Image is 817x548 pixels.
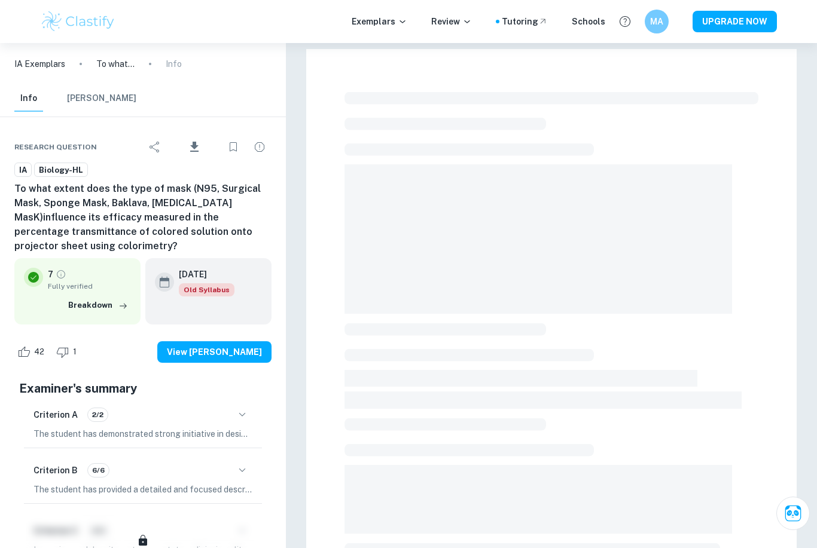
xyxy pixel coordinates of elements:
[352,15,407,28] p: Exemplars
[248,135,272,159] div: Report issue
[53,342,83,362] div: Dislike
[14,342,51,362] div: Like
[66,346,83,358] span: 1
[615,11,635,32] button: Help and Feedback
[166,57,182,71] p: Info
[431,15,472,28] p: Review
[157,341,272,363] button: View [PERSON_NAME]
[776,497,810,530] button: Ask Clai
[65,296,131,314] button: Breakdown
[19,379,267,397] h5: Examiner's summary
[33,464,78,477] h6: Criterion B
[33,408,78,421] h6: Criterion A
[40,10,116,33] img: Clastify logo
[34,163,88,177] a: Biology-HL
[28,346,51,358] span: 42
[179,283,234,296] div: Starting from the May 2025 session, the Biology IA requirements have changed. It's OK to refer to...
[693,11,777,32] button: UPGRADE NOW
[67,85,136,112] button: [PERSON_NAME]
[33,427,252,440] p: The student has demonstrated strong initiative in designing and conducting the study, as evidence...
[15,164,31,176] span: IA
[169,131,219,163] div: Download
[88,465,109,476] span: 6/6
[179,268,225,281] h6: [DATE]
[645,10,669,33] button: MA
[143,135,167,159] div: Share
[572,15,605,28] a: Schools
[502,15,548,28] a: Tutoring
[56,269,66,280] a: Grade fully verified
[14,163,32,177] a: IA
[96,57,135,71] p: To what extent does the type of mask (N95, Surgical Mask, Sponge Mask, Baklava, [MEDICAL_DATA] Ma...
[14,142,97,152] span: Research question
[33,483,252,496] p: The student has provided a detailed and focused description of the main topic and research questi...
[14,57,65,71] a: IA Exemplars
[48,281,131,292] span: Fully verified
[221,135,245,159] div: Bookmark
[650,15,664,28] h6: MA
[35,164,87,176] span: Biology-HL
[88,409,108,420] span: 2/2
[179,283,234,296] span: Old Syllabus
[14,85,43,112] button: Info
[48,268,53,281] p: 7
[14,182,272,253] h6: To what extent does the type of mask (N95, Surgical Mask, Sponge Mask, Baklava, [MEDICAL_DATA] Ma...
